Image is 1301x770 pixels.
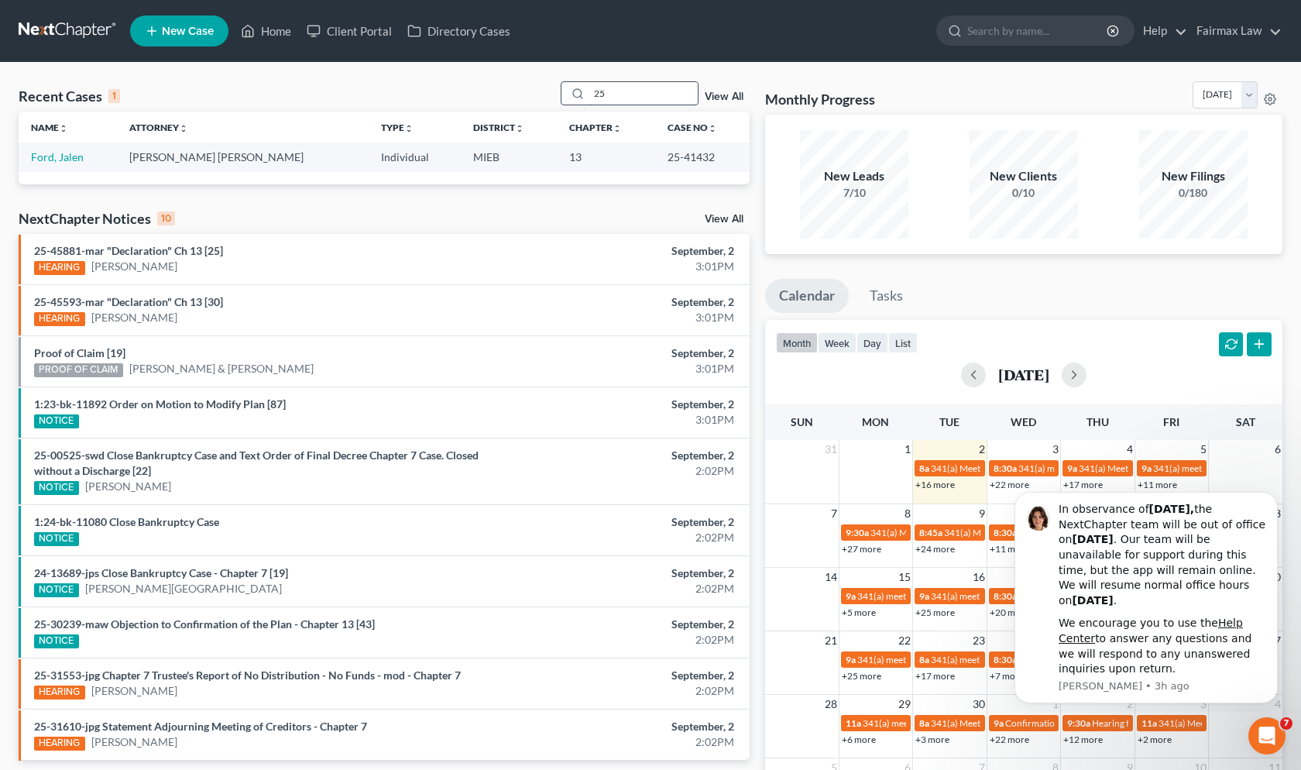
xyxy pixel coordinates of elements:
a: +2 more [1138,734,1172,745]
div: September, 2 [511,719,734,734]
td: 13 [557,143,655,171]
a: [PERSON_NAME] [91,734,177,750]
a: 24-13689-jps Close Bankruptcy Case - Chapter 7 [19] [34,566,288,579]
span: 9a [994,717,1004,729]
span: 9a [846,654,856,665]
span: 23 [971,631,987,650]
div: September, 2 [511,668,734,683]
iframe: Intercom live chat [1248,717,1286,755]
span: 8:30a [994,462,1017,474]
span: 11a [1141,717,1157,729]
i: unfold_more [515,124,524,133]
span: New Case [162,26,214,37]
a: +25 more [842,670,881,682]
a: Districtunfold_more [473,122,524,133]
a: Proof of Claim [19] [34,346,125,359]
a: View All [705,214,743,225]
a: [PERSON_NAME] & [PERSON_NAME] [129,361,314,376]
span: 341(a) meeting for [PERSON_NAME] [857,590,1007,602]
div: 2:02PM [511,734,734,750]
div: HEARING [34,312,85,326]
span: 341(a) Meeting of Creditors for [PERSON_NAME] [1079,462,1279,474]
i: unfold_more [59,124,68,133]
a: 25-31610-jpg Statement Adjourning Meeting of Creditors - Chapter 7 [34,720,367,733]
a: +16 more [915,479,955,490]
iframe: Intercom notifications message [991,478,1301,713]
button: list [888,332,918,353]
a: Calendar [765,279,849,313]
span: 7 [1280,717,1292,730]
span: 14 [823,568,839,586]
a: [PERSON_NAME] [91,310,177,325]
span: 8a [919,654,929,665]
i: unfold_more [404,124,414,133]
a: Case Nounfold_more [668,122,717,133]
div: 2:02PM [511,463,734,479]
div: HEARING [34,261,85,275]
span: 28 [823,695,839,713]
i: unfold_more [708,124,717,133]
a: +3 more [915,734,949,745]
span: 9:30a [846,527,869,538]
div: 10 [157,211,175,225]
div: 3:01PM [511,412,734,428]
a: View All [705,91,743,102]
div: New Leads [800,167,908,185]
div: 2:02PM [511,530,734,545]
span: Confirmation hearing for [DEMOGRAPHIC_DATA][PERSON_NAME] [1005,717,1283,729]
a: Fairmax Law [1189,17,1282,45]
a: +22 more [990,734,1029,745]
span: 9a [919,590,929,602]
div: NOTICE [34,583,79,597]
div: 3:01PM [511,259,734,274]
span: 31 [823,440,839,459]
div: September, 2 [511,617,734,632]
span: 341(a) meeting for [PERSON_NAME] [931,654,1080,665]
span: 341(a) meeting for [PERSON_NAME] [863,717,1012,729]
input: Search by name... [589,82,698,105]
a: 25-31553-jpg Chapter 7 Trustee's Report of No Distribution - No Funds - mod - Chapter 7 [34,669,461,682]
div: September, 2 [511,345,734,361]
div: HEARING [34,686,85,700]
a: [PERSON_NAME][GEOGRAPHIC_DATA] [85,581,282,596]
a: +27 more [842,543,881,555]
div: September, 2 [511,448,734,463]
div: September, 2 [511,565,734,581]
span: 7 [829,504,839,523]
span: 9 [977,504,987,523]
a: 25-45881-mar "Declaration" Ch 13 [25] [34,244,223,257]
a: +22 more [990,479,1029,490]
h3: Monthly Progress [765,90,875,108]
span: Hearing for [PERSON_NAME] [1092,717,1213,729]
a: Home [233,17,299,45]
span: 9a [1141,462,1152,474]
i: unfold_more [613,124,622,133]
span: 8:45a [919,527,942,538]
a: 25-00525-swd Close Bankruptcy Case and Text Order of Final Decree Chapter 7 Case. Closed without ... [34,449,479,477]
span: 8a [919,717,929,729]
div: PROOF OF CLAIM [34,363,123,377]
span: 3 [1051,440,1060,459]
span: 16 [971,568,987,586]
i: unfold_more [179,124,188,133]
a: Typeunfold_more [381,122,414,133]
span: 21 [823,631,839,650]
a: +7 more [990,670,1024,682]
a: +24 more [915,543,955,555]
a: Chapterunfold_more [569,122,622,133]
span: 22 [897,631,912,650]
span: 1 [903,440,912,459]
div: 2:02PM [511,581,734,596]
span: 5 [1199,440,1208,459]
div: 0/180 [1139,185,1248,201]
div: New Filings [1139,167,1248,185]
td: Individual [369,143,461,171]
span: 8a [919,462,929,474]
